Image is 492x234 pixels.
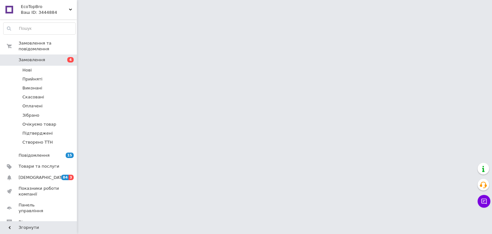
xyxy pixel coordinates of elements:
span: Очікуємо товар [22,121,56,127]
span: Повідомлення [19,153,50,158]
span: Підтверджені [22,130,53,136]
span: Нові [22,67,32,73]
span: Відгуки [19,219,35,225]
span: Показники роботи компанії [19,186,59,197]
span: Оплачені [22,103,43,109]
span: EcoTopBro [21,4,69,10]
span: 4 [67,57,74,63]
span: Замовлення та повідомлення [19,40,77,52]
span: Скасовані [22,94,44,100]
div: Ваш ID: 3444884 [21,10,77,15]
span: Створено ТТН [22,139,53,145]
span: Замовлення [19,57,45,63]
span: Товари та послуги [19,163,59,169]
span: Виконані [22,85,42,91]
span: 84 [61,175,69,180]
span: Зібрано [22,113,39,118]
span: Панель управління [19,202,59,214]
input: Пошук [4,23,75,34]
button: Чат з покупцем [478,195,490,208]
span: 3 [69,175,74,180]
span: Прийняті [22,76,42,82]
span: 15 [66,153,74,158]
span: [DEMOGRAPHIC_DATA] [19,175,66,180]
